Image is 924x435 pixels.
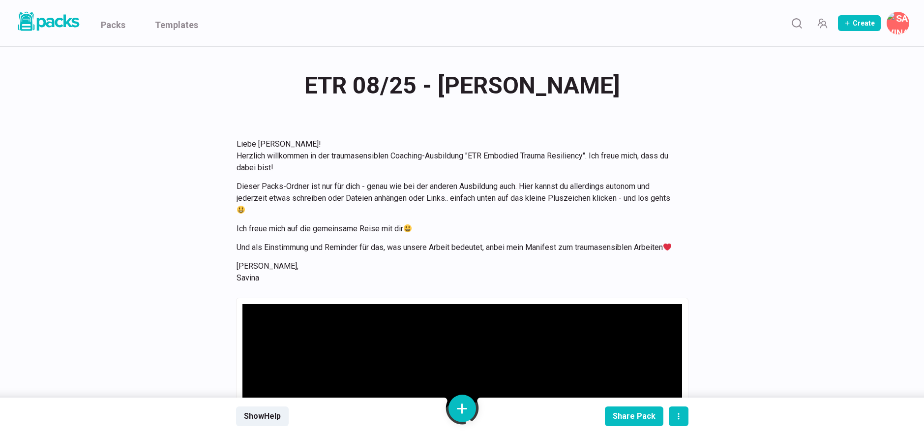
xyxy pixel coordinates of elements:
p: [PERSON_NAME], Savina [237,260,676,284]
a: Packs logo [15,10,81,36]
p: Ich freue mich auf die gemeinsame Reise mit dir [237,223,676,235]
p: Liebe [PERSON_NAME]! Herzlich willkommen in der traumasensiblen Coaching-Ausbildung "ETR Embodied... [237,138,676,174]
img: Packs logo [15,10,81,33]
button: Search [787,13,806,33]
button: Create Pack [838,15,881,31]
div: Share Pack [613,411,656,421]
p: Dieser Packs-Ordner ist nur für dich - genau wie bei der anderen Ausbildung auch. Hier kannst du ... [237,181,676,216]
img: ❤️ [663,243,671,251]
button: Manage Team Invites [812,13,832,33]
button: actions [669,406,688,426]
img: 😃 [237,206,245,214]
button: ShowHelp [236,406,289,426]
img: 😃 [404,224,412,232]
p: Und als Einstimmung und Reminder für das, was unsere Arbeit bedeutet, anbei mein Manifest zum tra... [237,242,676,253]
span: ETR 08/25 - [PERSON_NAME] [304,66,620,105]
button: Share Pack [605,406,663,426]
button: Savina Tilmann [887,12,909,34]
